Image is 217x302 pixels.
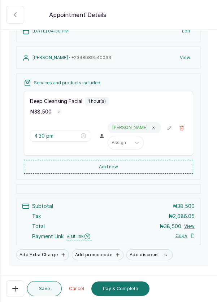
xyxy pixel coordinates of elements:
p: Deep Cleansing Facial [30,98,82,105]
span: Visit link [66,233,91,240]
p: ₦ [30,108,52,115]
span: +234 8089540033 | [71,55,113,60]
p: [PERSON_NAME] [112,125,148,130]
p: [DATE] 04:30 PM [32,28,69,34]
button: Add discount [126,249,173,260]
p: [PERSON_NAME] · [32,55,113,61]
button: Add promo code [72,249,123,260]
button: Edit [178,25,195,37]
span: Payment Link [32,233,64,240]
p: ₦ [173,203,195,210]
button: View [175,51,195,64]
p: Appointment Details [49,10,106,19]
button: Save [27,281,62,296]
button: Add new [24,160,193,174]
span: 38,500 [34,108,52,115]
span: 2,686.05 [173,213,195,219]
button: Pay & Complete [91,281,149,296]
button: Add Extra Charge [16,249,69,260]
p: Total [32,223,45,230]
p: Subtotal [32,203,53,210]
p: 1 hour(s) [88,98,106,104]
span: 38,500 [164,223,181,229]
button: Cancel [65,281,88,296]
p: ₦ [169,213,195,220]
span: 38,500 [177,203,195,209]
p: ₦ [160,223,181,230]
p: Services and products included [34,80,100,86]
p: Tax [32,213,41,220]
input: Select time [34,132,79,140]
button: View [184,223,195,229]
button: Copy [175,233,195,239]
